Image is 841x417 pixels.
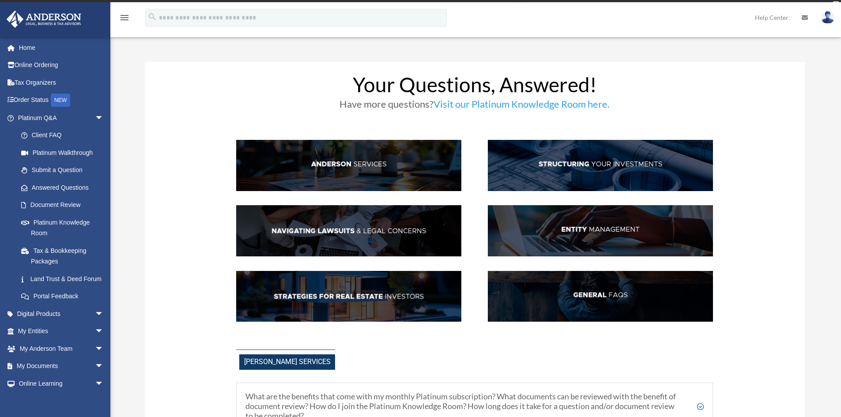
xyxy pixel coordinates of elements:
div: close [833,1,839,7]
a: Order StatusNEW [6,91,117,109]
a: Answered Questions [12,179,117,196]
a: Platinum Knowledge Room [12,214,117,242]
span: arrow_drop_down [95,305,113,323]
a: My Documentsarrow_drop_down [6,357,117,375]
a: Visit our Platinum Knowledge Room here. [434,98,610,114]
a: My Entitiesarrow_drop_down [6,323,117,340]
a: Online Ordering [6,56,117,74]
i: menu [119,12,130,23]
a: menu [119,15,130,23]
img: EntManag_hdr [488,205,713,256]
img: NavLaw_hdr [236,205,461,256]
a: Portal Feedback [12,288,117,305]
a: My Anderson Teamarrow_drop_down [6,340,117,357]
a: Digital Productsarrow_drop_down [6,305,117,323]
img: StructInv_hdr [488,140,713,191]
a: Tax & Bookkeeping Packages [12,242,117,270]
h3: Have more questions? [236,99,713,113]
h1: Your Questions, Answered! [236,75,713,99]
a: Client FAQ [12,127,113,144]
i: search [147,12,157,22]
span: arrow_drop_down [95,357,113,376]
a: Platinum Q&Aarrow_drop_down [6,109,117,127]
img: Anderson Advisors Platinum Portal [4,11,84,28]
a: Document Review [12,196,117,214]
a: Online Learningarrow_drop_down [6,375,117,392]
span: arrow_drop_down [95,340,113,358]
img: AndServ_hdr [236,140,461,191]
a: Platinum Walkthrough [12,144,117,162]
a: Home [6,39,117,56]
a: Land Trust & Deed Forum [12,270,117,288]
a: Tax Organizers [6,74,117,91]
img: User Pic [821,11,834,24]
img: StratsRE_hdr [236,271,461,322]
span: [PERSON_NAME] Services [239,354,335,370]
div: NEW [51,94,70,107]
span: arrow_drop_down [95,375,113,393]
span: arrow_drop_down [95,323,113,341]
span: arrow_drop_down [95,109,113,127]
a: Submit a Question [12,162,117,179]
img: GenFAQ_hdr [488,271,713,322]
